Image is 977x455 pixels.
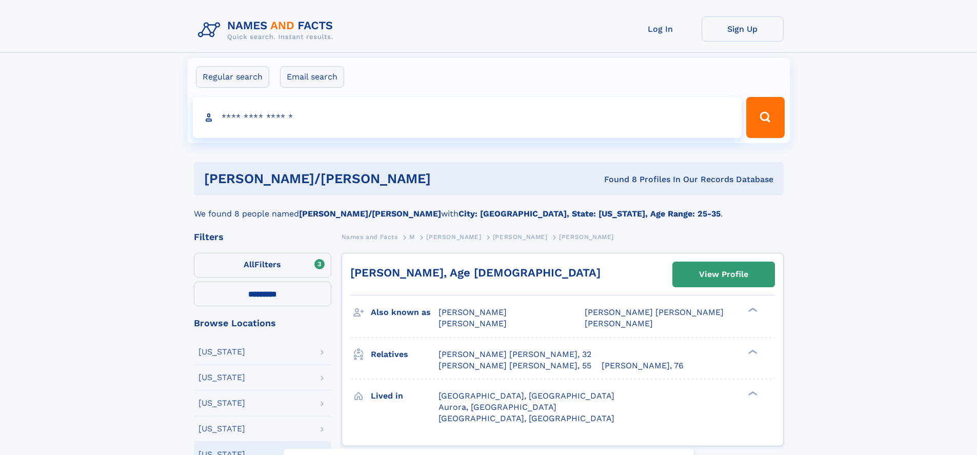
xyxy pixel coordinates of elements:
[371,387,438,405] h3: Lived in
[438,402,556,412] span: Aurora, [GEOGRAPHIC_DATA]
[702,16,784,42] a: Sign Up
[673,262,774,287] a: View Profile
[438,413,614,423] span: [GEOGRAPHIC_DATA], [GEOGRAPHIC_DATA]
[458,209,721,219] b: City: [GEOGRAPHIC_DATA], State: [US_STATE], Age Range: 25-35
[198,399,245,407] div: [US_STATE]
[699,263,748,286] div: View Profile
[350,266,601,279] a: [PERSON_NAME], Age [DEMOGRAPHIC_DATA]
[493,230,548,243] a: [PERSON_NAME]
[194,232,331,242] div: Filters
[198,348,245,356] div: [US_STATE]
[194,319,331,328] div: Browse Locations
[746,390,758,397] div: ❯
[196,66,269,88] label: Regular search
[299,209,441,219] b: [PERSON_NAME]/[PERSON_NAME]
[198,425,245,433] div: [US_STATE]
[280,66,344,88] label: Email search
[438,319,507,328] span: [PERSON_NAME]
[194,16,342,44] img: Logo Names and Facts
[602,360,684,371] a: [PERSON_NAME], 76
[585,307,724,317] span: [PERSON_NAME] [PERSON_NAME]
[244,260,254,269] span: All
[342,230,398,243] a: Names and Facts
[438,349,591,360] a: [PERSON_NAME] [PERSON_NAME], 32
[371,304,438,321] h3: Also known as
[193,97,742,138] input: search input
[517,174,773,185] div: Found 8 Profiles In Our Records Database
[409,230,415,243] a: M
[198,373,245,382] div: [US_STATE]
[493,233,548,241] span: [PERSON_NAME]
[585,319,653,328] span: [PERSON_NAME]
[746,307,758,313] div: ❯
[438,391,614,401] span: [GEOGRAPHIC_DATA], [GEOGRAPHIC_DATA]
[438,360,591,371] a: [PERSON_NAME] [PERSON_NAME], 55
[194,195,784,220] div: We found 8 people named with .
[620,16,702,42] a: Log In
[426,230,481,243] a: [PERSON_NAME]
[746,97,784,138] button: Search Button
[746,348,758,355] div: ❯
[204,172,517,185] h1: [PERSON_NAME]/[PERSON_NAME]
[426,233,481,241] span: [PERSON_NAME]
[409,233,415,241] span: M
[371,346,438,363] h3: Relatives
[559,233,614,241] span: [PERSON_NAME]
[194,253,331,278] label: Filters
[438,307,507,317] span: [PERSON_NAME]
